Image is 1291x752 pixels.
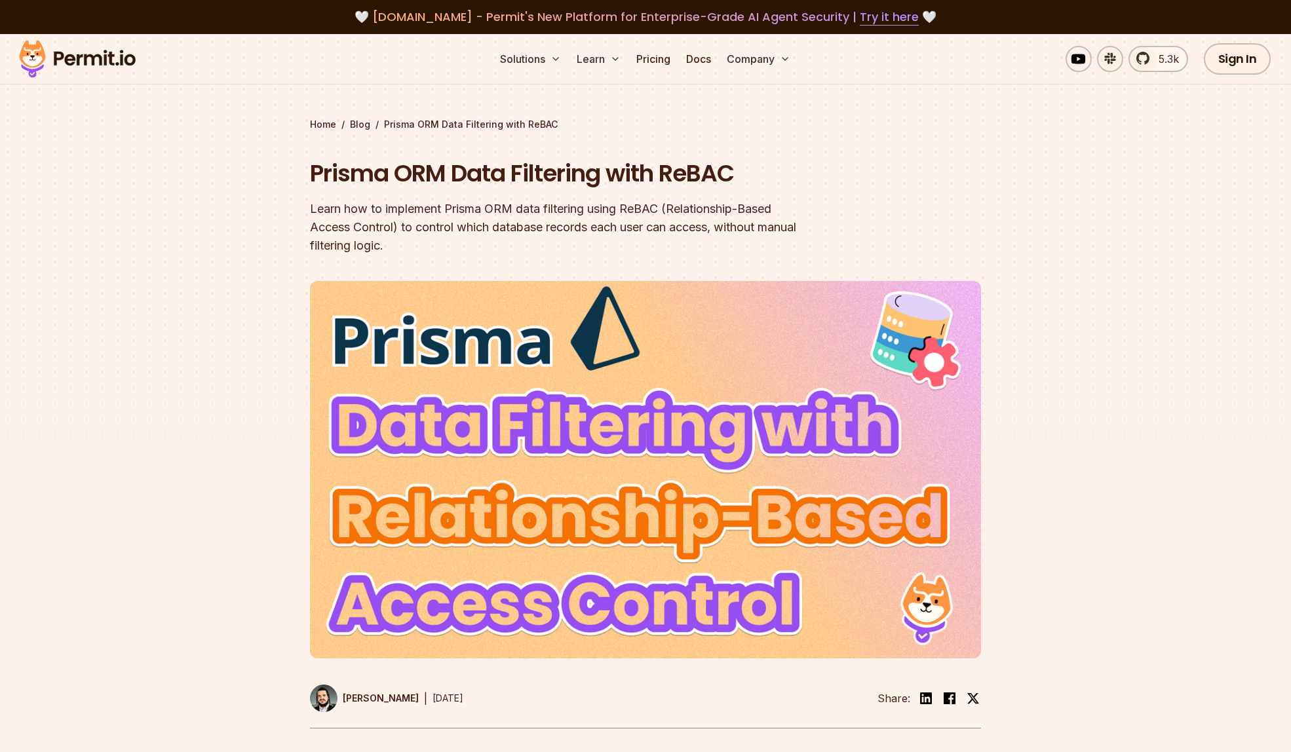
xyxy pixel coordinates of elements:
[310,281,981,658] img: Prisma ORM Data Filtering with ReBAC
[860,9,919,26] a: Try it here
[310,685,337,712] img: Gabriel L. Manor
[681,46,716,72] a: Docs
[877,690,910,706] li: Share:
[631,46,676,72] a: Pricing
[31,8,1260,26] div: 🤍 🤍
[433,692,463,704] time: [DATE]
[571,46,626,72] button: Learn
[1151,51,1179,67] span: 5.3k
[495,46,566,72] button: Solutions
[343,692,419,705] p: [PERSON_NAME]
[310,200,813,255] div: Learn how to implement Prisma ORM data filtering using ReBAC (Relationship-Based Access Control) ...
[310,118,981,131] div: / /
[13,37,142,81] img: Permit logo
[372,9,919,25] span: [DOMAIN_NAME] - Permit's New Platform for Enterprise-Grade AI Agent Security |
[967,692,980,705] img: twitter
[722,46,796,72] button: Company
[942,690,957,706] img: facebook
[1204,43,1271,75] a: Sign In
[350,118,370,131] a: Blog
[918,690,934,706] img: linkedin
[310,157,813,190] h1: Prisma ORM Data Filtering with ReBAC
[1128,46,1188,72] a: 5.3k
[310,685,419,712] a: [PERSON_NAME]
[310,118,336,131] a: Home
[424,690,427,706] div: |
